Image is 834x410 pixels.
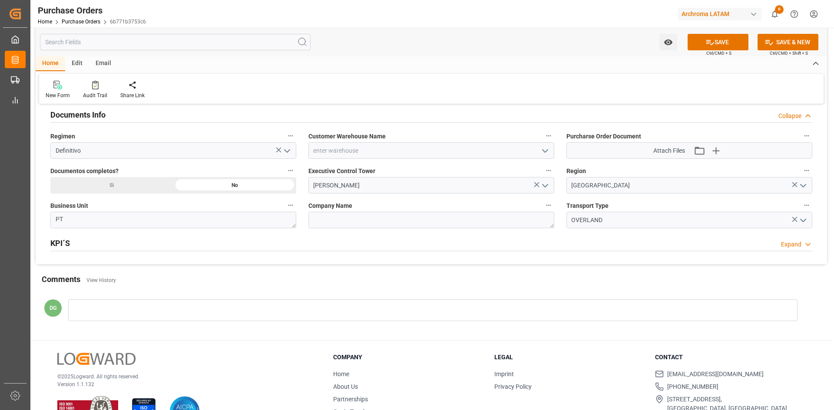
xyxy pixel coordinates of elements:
[285,165,296,176] button: Documentos completos?
[655,353,805,362] h3: Contact
[38,4,146,17] div: Purchase Orders
[86,277,116,283] a: View History
[46,92,70,99] div: New Form
[50,177,173,194] div: Si
[333,371,349,377] a: Home
[50,237,70,249] h2: KPI´S
[494,371,514,377] a: Imprint
[494,383,532,390] a: Privacy Policy
[333,353,483,362] h3: Company
[688,34,748,50] button: SAVE
[308,132,386,141] span: Customer Warehouse Name
[781,240,801,249] div: Expand
[173,177,296,194] div: No
[285,130,296,141] button: Regimen
[538,144,551,157] button: open menu
[678,6,765,22] button: Archroma LATAM
[50,167,119,176] span: Documentos completos?
[566,201,609,210] span: Transport Type
[280,144,293,157] button: open menu
[308,142,554,159] input: enter warehouse
[333,383,358,390] a: About Us
[765,4,784,24] button: show 6 new notifications
[50,132,75,141] span: Regimen
[57,380,311,388] p: Version 1.1.132
[778,112,801,121] div: Collapse
[796,179,809,192] button: open menu
[543,130,554,141] button: Customer Warehouse Name
[566,132,641,141] span: Purcharse Order Document
[784,4,804,24] button: Help Center
[543,200,554,211] button: Company Name
[653,146,685,155] span: Attach Files
[667,382,718,391] span: [PHONE_NUMBER]
[308,201,352,210] span: Company Name
[770,50,808,56] span: Ctrl/CMD + Shift + S
[38,19,52,25] a: Home
[667,370,764,379] span: [EMAIL_ADDRESS][DOMAIN_NAME]
[57,353,136,365] img: Logward Logo
[758,34,818,50] button: SAVE & NEW
[659,34,677,50] button: open menu
[83,92,107,99] div: Audit Trail
[566,167,586,176] span: Region
[50,212,296,228] textarea: PT
[285,200,296,211] button: Business Unit
[801,130,812,141] button: Purcharse Order Document
[65,56,89,71] div: Edit
[333,396,368,403] a: Partnerships
[50,109,106,121] h2: Documents Info
[50,201,88,210] span: Business Unit
[36,56,65,71] div: Home
[678,8,761,20] div: Archroma LATAM
[543,165,554,176] button: Executive Control Tower
[40,34,311,50] input: Search Fields
[801,200,812,211] button: Transport Type
[42,273,80,285] h2: Comments
[120,92,145,99] div: Share Link
[538,179,551,192] button: open menu
[494,353,645,362] h3: Legal
[89,56,118,71] div: Email
[308,167,375,176] span: Executive Control Tower
[801,165,812,176] button: Region
[50,305,57,311] span: DG
[796,213,809,227] button: open menu
[706,50,731,56] span: Ctrl/CMD + S
[775,5,784,14] span: 6
[62,19,100,25] a: Purchase Orders
[57,373,311,380] p: © 2025 Logward. All rights reserved.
